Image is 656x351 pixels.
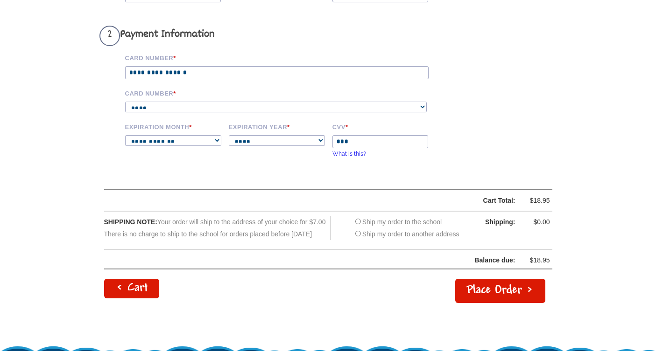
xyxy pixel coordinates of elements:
div: Shipping: [469,216,515,228]
button: Place Order > [455,279,545,303]
div: $18.95 [522,195,550,206]
div: $0.00 [522,216,550,228]
a: < Cart [104,279,159,298]
div: Balance due: [105,255,515,266]
div: Ship my order to the school Ship my order to another address [353,216,459,240]
h3: Payment Information [99,26,443,46]
div: Cart Total: [128,195,515,206]
span: 2 [99,26,120,46]
label: Expiration Year [229,122,326,131]
label: CVV [332,122,430,131]
a: What is this? [332,151,366,157]
label: Expiration Month [125,122,222,131]
label: Card Number [125,89,443,97]
div: $18.95 [522,255,550,266]
label: Card Number [125,53,443,62]
div: Your order will ship to the address of your choice for $7.00 There is no charge to ship to the sc... [104,216,331,240]
span: SHIPPING NOTE: [104,218,157,226]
